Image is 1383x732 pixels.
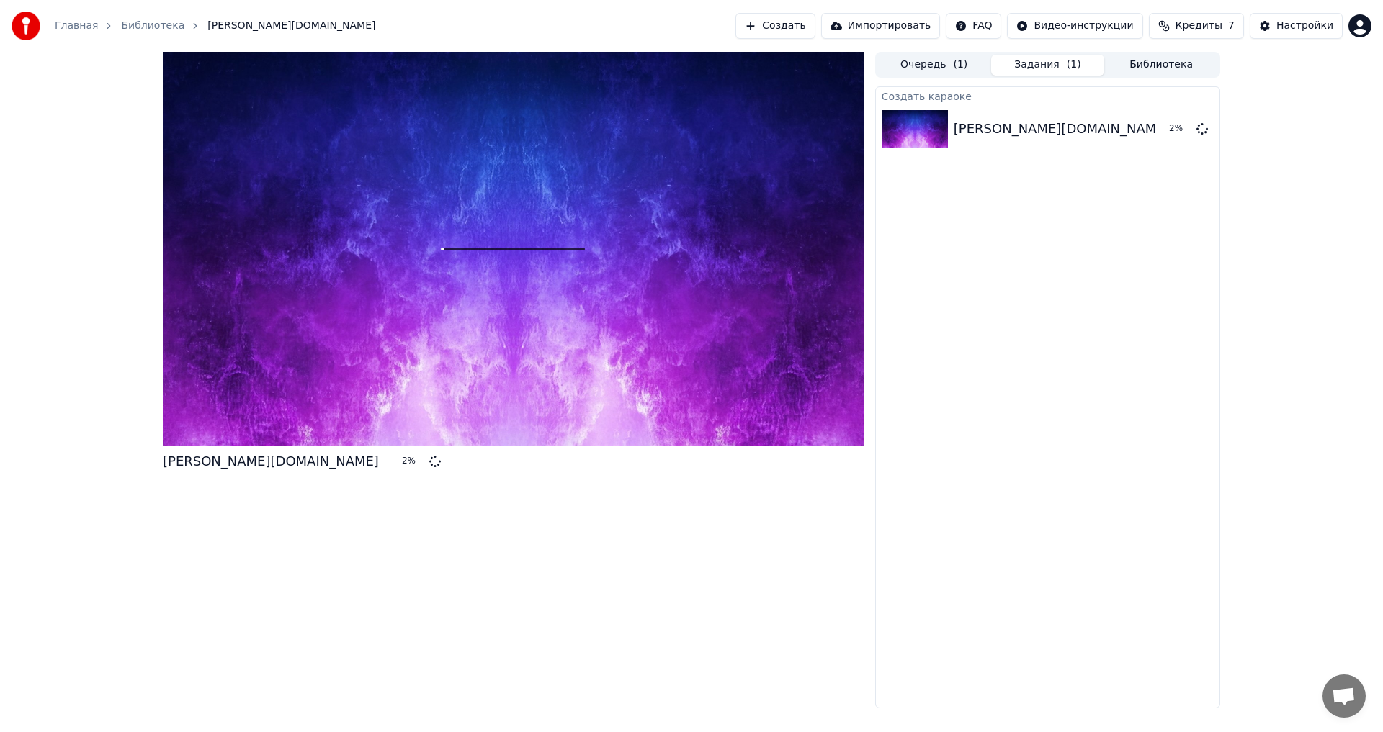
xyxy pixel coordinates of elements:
div: [PERSON_NAME][DOMAIN_NAME] [163,451,379,471]
div: 2 % [402,456,424,467]
button: Библиотека [1104,55,1218,76]
a: Главная [55,19,98,33]
a: Библиотека [121,19,184,33]
button: Кредиты7 [1149,13,1244,39]
span: 7 [1228,19,1235,33]
button: FAQ [946,13,1001,39]
button: Видео-инструкции [1007,13,1142,39]
button: Задания [991,55,1105,76]
button: Импортировать [821,13,941,39]
div: Открытый чат [1322,674,1366,718]
span: [PERSON_NAME][DOMAIN_NAME] [207,19,375,33]
button: Создать [735,13,815,39]
span: ( 1 ) [1067,58,1081,72]
div: 2 % [1169,123,1191,135]
span: Кредиты [1176,19,1222,33]
div: Создать караоке [876,87,1219,104]
button: Настройки [1250,13,1343,39]
div: Настройки [1276,19,1333,33]
span: ( 1 ) [953,58,967,72]
button: Очередь [877,55,991,76]
img: youka [12,12,40,40]
nav: breadcrumb [55,19,376,33]
div: [PERSON_NAME][DOMAIN_NAME] [954,119,1170,139]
